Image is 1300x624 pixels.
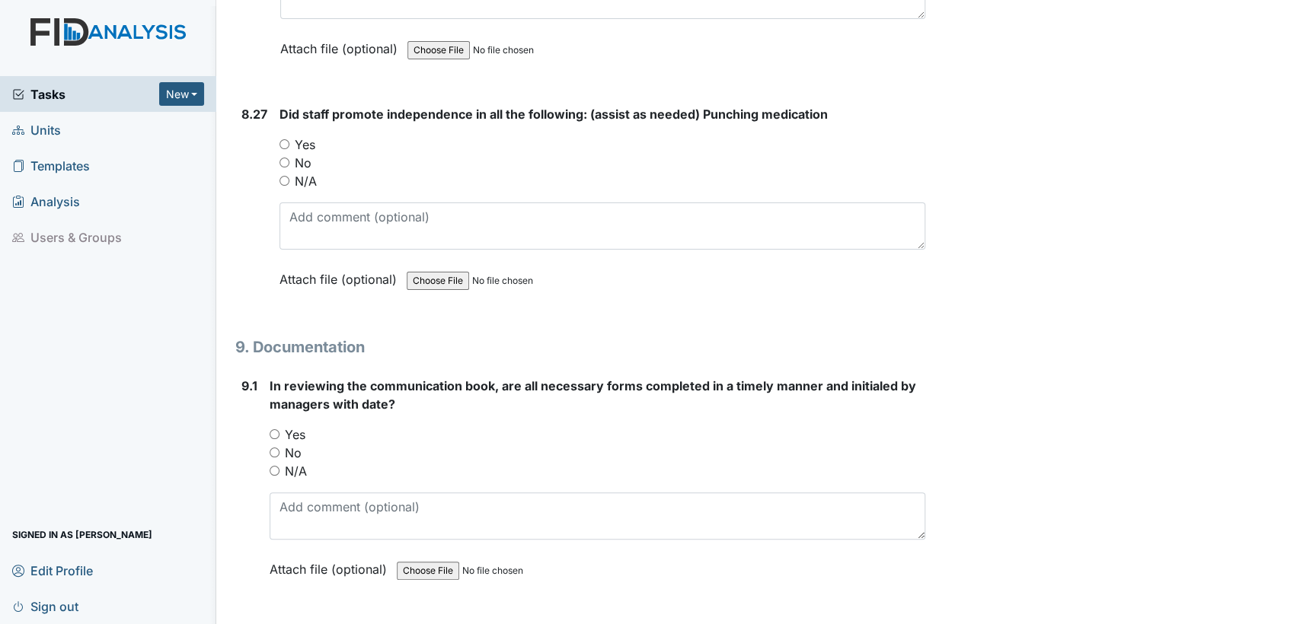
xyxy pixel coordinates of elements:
[295,154,311,172] label: No
[270,552,393,578] label: Attach file (optional)
[12,559,93,582] span: Edit Profile
[12,85,159,103] a: Tasks
[241,105,267,123] label: 8.27
[279,139,289,149] input: Yes
[295,135,315,154] label: Yes
[279,176,289,186] input: N/A
[295,172,317,190] label: N/A
[270,466,279,476] input: N/A
[270,378,916,412] span: In reviewing the communication book, are all necessary forms completed in a timely manner and ini...
[12,523,152,546] span: Signed in as [PERSON_NAME]
[241,377,257,395] label: 9.1
[279,262,403,288] label: Attach file (optional)
[279,158,289,167] input: No
[279,107,828,122] span: Did staff promote independence in all the following: (assist as needed) Punching medication
[235,336,925,358] h1: 9. Documentation
[285,425,305,444] label: Yes
[285,444,302,462] label: No
[12,594,78,618] span: Sign out
[280,31,404,58] label: Attach file (optional)
[12,154,90,177] span: Templates
[270,429,279,439] input: Yes
[12,189,80,213] span: Analysis
[285,462,307,480] label: N/A
[159,82,205,106] button: New
[12,118,61,142] span: Units
[270,447,279,457] input: No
